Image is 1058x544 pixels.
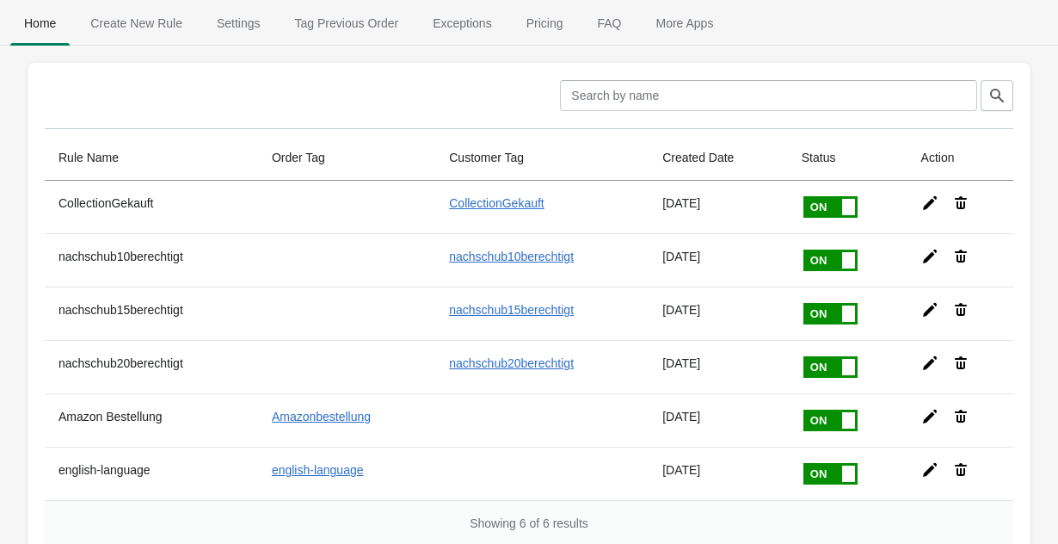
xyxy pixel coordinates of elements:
span: Tag Previous Order [281,8,413,39]
th: Order Tag [258,135,435,181]
th: Action [907,135,1013,181]
td: [DATE] [649,447,788,500]
span: More Apps [642,8,727,39]
span: FAQ [583,8,635,39]
span: Settings [203,8,274,39]
button: Settings [200,1,278,46]
th: nachschub20berechtigt [45,340,258,393]
td: [DATE] [649,393,788,447]
span: Exceptions [419,8,505,39]
a: english-language [272,463,364,477]
td: [DATE] [649,181,788,233]
td: [DATE] [649,287,788,340]
span: Pricing [513,8,577,39]
a: nachschub10berechtigt [449,250,574,263]
th: Customer Tag [435,135,649,181]
th: Created Date [649,135,788,181]
button: Create_New_Rule [73,1,200,46]
input: Search by name [560,80,977,111]
th: english-language [45,447,258,500]
a: nachschub20berechtigt [449,356,574,370]
span: Create New Rule [77,8,196,39]
th: nachschub15berechtigt [45,287,258,340]
button: Home [7,1,73,46]
td: [DATE] [649,233,788,287]
th: Amazon Bestellung [45,393,258,447]
th: nachschub10berechtigt [45,233,258,287]
a: CollectionGekauft [449,196,544,210]
span: Home [10,8,70,39]
a: Amazonbestellung [272,410,371,423]
th: CollectionGekauft [45,181,258,233]
th: Status [788,135,907,181]
a: nachschub15berechtigt [449,303,574,317]
td: [DATE] [649,340,788,393]
th: Rule Name [45,135,258,181]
